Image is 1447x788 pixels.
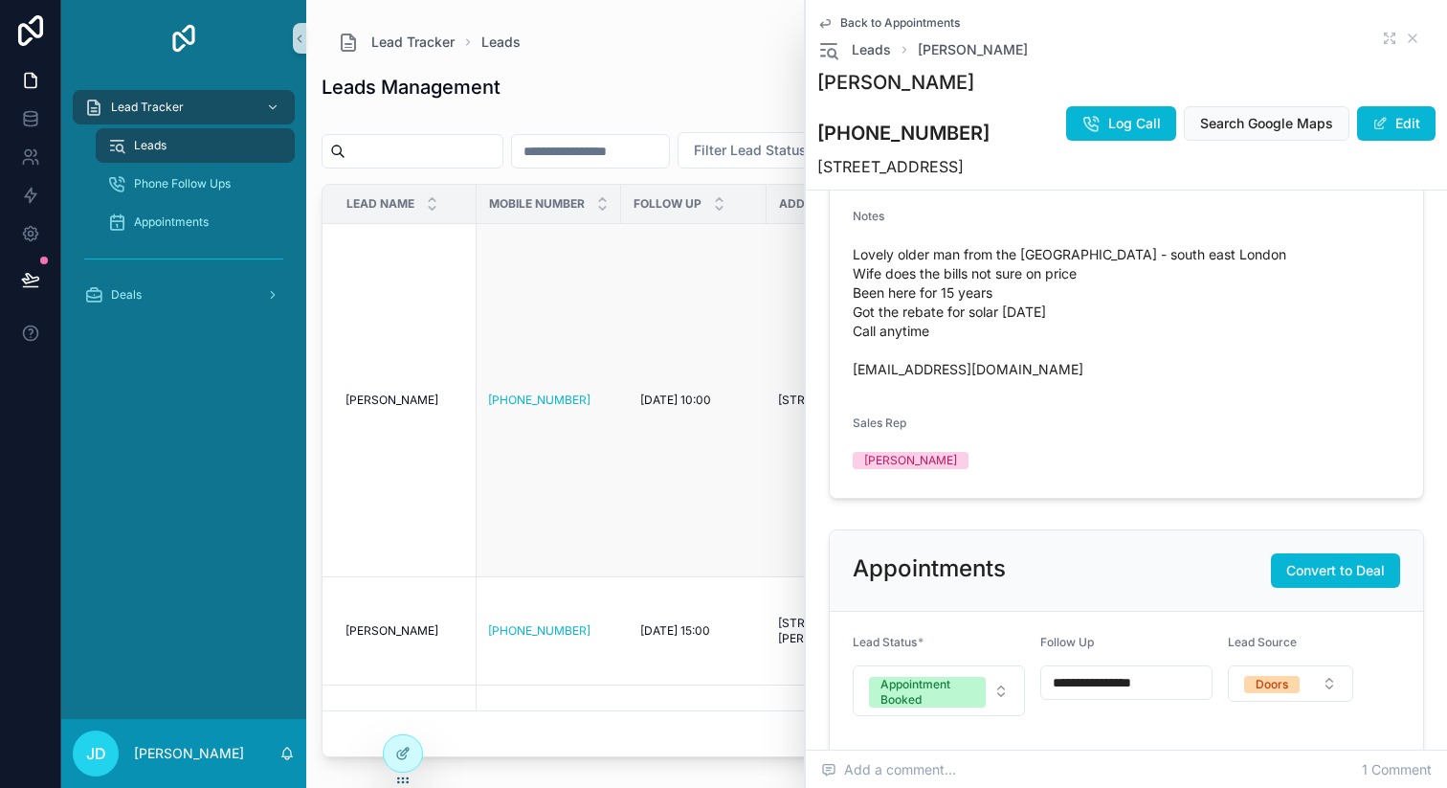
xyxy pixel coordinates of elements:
[1040,747,1122,761] span: Meeting Status
[96,128,295,163] a: Leads
[817,155,990,178] h4: [STREET_ADDRESS]
[1362,760,1432,779] span: 1 Comment
[1286,561,1385,580] span: Convert to Deal
[853,416,906,430] span: Sales Rep
[633,385,755,416] a: [DATE] 10:00
[778,393,888,408] span: [STREET_ADDRESS]
[73,90,295,124] a: Lead Tracker
[640,393,711,408] span: [DATE] 10:00
[96,167,295,201] a: Phone Follow Ups
[1357,106,1436,141] button: Edit
[346,196,414,212] span: Lead Name
[633,616,755,646] a: [DATE] 15:00
[853,635,917,649] span: Lead Status
[817,38,891,61] a: Leads
[778,616,920,646] a: [STREET_ADDRESS][PERSON_NAME]
[488,393,610,408] a: [PHONE_NUMBER]
[111,100,184,115] span: Lead Tracker
[371,33,455,52] span: Lead Tracker
[1200,114,1333,133] span: Search Google Maps
[96,205,295,239] a: Appointments
[853,553,1006,584] h2: Appointments
[1108,114,1161,133] span: Log Call
[488,623,590,639] a: [PHONE_NUMBER]
[817,15,960,31] a: Back to Appointments
[694,141,807,160] span: Filter Lead Status
[134,138,167,153] span: Leads
[345,393,465,408] a: [PERSON_NAME]
[778,393,920,408] a: [STREET_ADDRESS]
[345,623,438,639] span: [PERSON_NAME]
[134,744,244,763] p: [PERSON_NAME]
[345,393,438,408] span: [PERSON_NAME]
[168,23,199,54] img: App logo
[1271,553,1400,588] button: Convert to Deal
[489,196,585,212] span: Mobile Number
[817,69,990,96] h1: [PERSON_NAME]
[134,214,209,230] span: Appointments
[864,452,957,469] div: [PERSON_NAME]
[852,40,891,59] span: Leads
[1256,676,1288,693] div: Doors
[1184,106,1349,141] button: Search Google Maps
[488,623,610,639] a: [PHONE_NUMBER]
[337,31,455,54] a: Lead Tracker
[1066,106,1176,141] button: Log Call
[61,77,306,337] div: scrollable content
[1040,635,1094,649] span: Follow Up
[779,196,835,212] span: Address
[840,15,960,31] span: Back to Appointments
[73,278,295,312] a: Deals
[640,623,710,639] span: [DATE] 15:00
[853,209,884,223] span: Notes
[853,665,1025,716] button: Select Button
[111,287,142,303] span: Deals
[853,245,1400,379] span: Lovely older man from the [GEOGRAPHIC_DATA] - south east London Wife does the bills not sure on p...
[880,677,974,708] div: Appointment Booked
[918,40,1028,59] a: [PERSON_NAME]
[634,196,701,212] span: Follow Up
[86,742,106,765] span: JD
[345,623,465,639] a: [PERSON_NAME]
[481,33,521,52] a: Leads
[1228,635,1297,649] span: Lead Source
[853,747,967,761] span: Appointment Booked
[488,393,590,408] a: [PHONE_NUMBER]
[678,132,846,169] button: Select Button
[633,709,755,739] a: [DATE] 11:00
[817,119,990,147] h3: [PHONE_NUMBER]
[821,760,956,779] span: Add a comment...
[134,176,231,191] span: Phone Follow Ups
[1228,665,1353,702] button: Select Button
[322,74,501,101] h1: Leads Management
